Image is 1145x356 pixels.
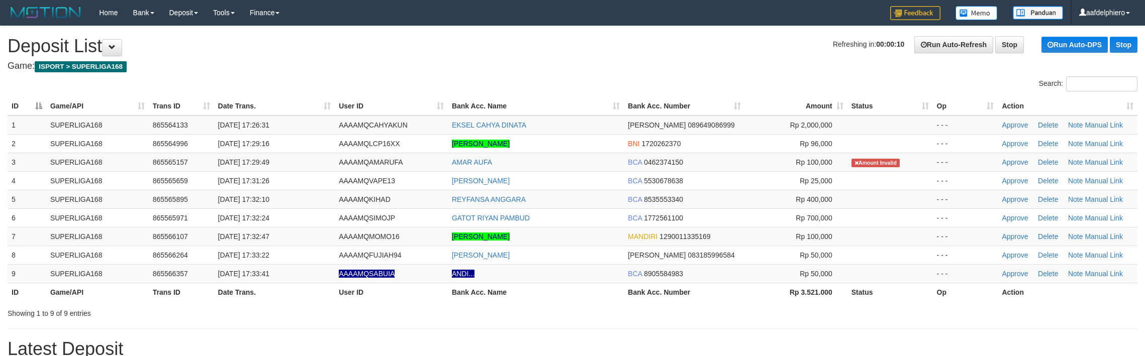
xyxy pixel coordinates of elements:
[998,283,1137,301] th: Action
[46,246,149,264] td: SUPERLIGA168
[847,283,933,301] th: Status
[851,159,900,167] span: Amount is not matched
[628,232,657,241] span: MANDIRI
[624,283,745,301] th: Bank Acc. Number
[956,6,998,20] img: Button%20Memo.svg
[452,195,526,203] a: REYFANSA ANGGARA
[335,283,448,301] th: User ID
[153,177,188,185] span: 865565659
[153,195,188,203] span: 865565895
[1085,214,1123,222] a: Manual Link
[8,36,1137,56] h1: Deposit List
[339,232,400,241] span: AAAAMQMOMO16
[218,270,269,278] span: [DATE] 17:33:41
[218,251,269,259] span: [DATE] 17:33:22
[214,283,335,301] th: Date Trans.
[628,177,642,185] span: BCA
[914,36,993,53] a: Run Auto-Refresh
[933,227,998,246] td: - - -
[1066,76,1137,91] input: Search:
[35,61,127,72] span: ISPORT > SUPERLIGA168
[624,97,745,115] th: Bank Acc. Number: activate to sort column ascending
[448,283,624,301] th: Bank Acc. Name
[1002,121,1028,129] a: Approve
[8,97,46,115] th: ID: activate to sort column descending
[218,121,269,129] span: [DATE] 17:26:31
[745,283,847,301] th: Rp 3.521.000
[1085,270,1123,278] a: Manual Link
[628,140,639,148] span: BNI
[688,121,734,129] span: Copy 089649086999 to clipboard
[1085,158,1123,166] a: Manual Link
[1068,251,1083,259] a: Note
[796,214,832,222] span: Rp 700,000
[644,195,683,203] span: Copy 8535553340 to clipboard
[1041,37,1108,53] a: Run Auto-DPS
[8,304,469,318] div: Showing 1 to 9 of 9 entries
[46,227,149,246] td: SUPERLIGA168
[452,121,526,129] a: EKSEL CAHYA DINATA
[800,270,832,278] span: Rp 50,000
[644,177,683,185] span: Copy 5530678638 to clipboard
[1002,195,1028,203] a: Approve
[933,264,998,283] td: - - -
[876,40,904,48] strong: 00:00:10
[933,190,998,208] td: - - -
[153,251,188,259] span: 865566264
[1002,232,1028,241] a: Approve
[1038,140,1058,148] a: Delete
[153,214,188,222] span: 865565971
[339,195,391,203] span: AAAAMQKIHAD
[1002,177,1028,185] a: Approve
[1038,214,1058,222] a: Delete
[1068,140,1083,148] a: Note
[847,97,933,115] th: Status: activate to sort column ascending
[8,283,46,301] th: ID
[628,270,642,278] span: BCA
[800,251,832,259] span: Rp 50,000
[933,97,998,115] th: Op: activate to sort column ascending
[1085,232,1123,241] a: Manual Link
[1038,251,1058,259] a: Delete
[1068,232,1083,241] a: Note
[8,61,1137,71] h4: Game:
[8,153,46,171] td: 3
[644,270,683,278] span: Copy 8905584983 to clipboard
[339,140,400,148] span: AAAAMQLCP16XX
[452,232,510,241] a: [PERSON_NAME]
[8,227,46,246] td: 7
[46,283,149,301] th: Game/API
[1085,195,1123,203] a: Manual Link
[933,153,998,171] td: - - -
[452,158,492,166] a: AMAR AUFA
[1002,251,1028,259] a: Approve
[1068,214,1083,222] a: Note
[644,158,683,166] span: Copy 0462374150 to clipboard
[933,115,998,135] td: - - -
[8,115,46,135] td: 1
[448,97,624,115] th: Bank Acc. Name: activate to sort column ascending
[1085,177,1123,185] a: Manual Link
[339,270,395,278] span: Nama rekening ada tanda titik/strip, harap diedit
[153,121,188,129] span: 865564133
[339,214,395,222] span: AAAAMQSIMOJP
[995,36,1024,53] a: Stop
[1039,76,1137,91] label: Search:
[688,251,734,259] span: Copy 083185996584 to clipboard
[628,251,686,259] span: [PERSON_NAME]
[628,121,686,129] span: [PERSON_NAME]
[46,134,149,153] td: SUPERLIGA168
[890,6,940,20] img: Feedback.jpg
[8,171,46,190] td: 4
[452,270,474,278] a: ANDI...
[745,97,847,115] th: Amount: activate to sort column ascending
[1110,37,1137,53] a: Stop
[46,97,149,115] th: Game/API: activate to sort column ascending
[46,171,149,190] td: SUPERLIGA168
[1038,232,1058,241] a: Delete
[1013,6,1063,20] img: panduan.png
[800,177,832,185] span: Rp 25,000
[218,140,269,148] span: [DATE] 17:29:16
[1068,270,1083,278] a: Note
[46,208,149,227] td: SUPERLIGA168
